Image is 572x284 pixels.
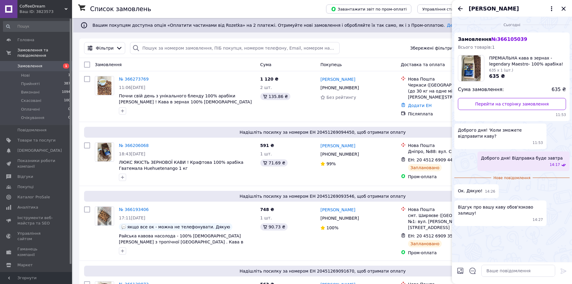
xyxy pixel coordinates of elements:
[119,93,252,110] a: Почни свій день з унікального бленду 100% арабіки [PERSON_NAME] ! Кава в зернах 100% [DEMOGRAPHIC...
[17,37,34,43] span: Головна
[260,85,272,90] span: 2 шт.
[260,207,274,212] span: 748 ₴
[469,5,555,13] button: [PERSON_NAME]
[489,55,566,67] span: ПРЕМІАЛЬНА кава в зернах - legendary Maestro- 100% арабіка! НАТУРАЛЬНА зернова кава arabica 1 кг
[454,22,570,28] div: 12.10.2025
[481,155,563,161] span: Доброго дня! Відправка буде завтра
[17,215,56,226] span: Інструменти веб-майстра та SEO
[260,93,290,100] div: 135.86 ₴
[417,5,473,14] button: Управління статусами
[408,103,432,108] a: Додати ЕН
[86,193,559,199] span: Надішліть посилку за номером ЕН 20451269093546, щоб отримати оплату
[552,86,566,93] span: 635 ₴
[3,21,71,32] input: Пошук
[458,204,543,216] span: Відгук про вашу каву обов'язково залишу!
[95,76,114,95] a: Фото товару
[458,86,504,93] span: Сума замовлення:
[20,9,72,14] div: Ваш ID: 3823573
[457,5,464,12] button: Назад
[17,47,72,58] span: Замовлення та повідомлення
[68,115,70,121] span: 0
[17,231,56,242] span: Управління сайтом
[119,234,243,250] a: Райська кавова насолода - 100% [DEMOGRAPHIC_DATA] [PERSON_NAME] з тропічної [GEOGRAPHIC_DATA] . К...
[462,55,481,81] img: 4591086644_w1000_h1000_premialna-kava-v.jpg
[320,76,355,82] a: [PERSON_NAME]
[326,161,336,166] span: 99%
[21,107,40,112] span: Оплачені
[62,90,70,95] span: 1094
[326,225,338,230] span: 100%
[127,224,230,229] span: якщо все ок - можна не телефонувати. Дякую
[17,246,56,257] span: Гаманець компанії
[68,73,70,78] span: 1
[260,159,288,166] div: 71.69 ₴
[533,217,543,222] span: 14:27 12.10.2025
[260,143,274,148] span: 591 ₴
[491,36,527,42] span: № 366105039
[17,194,50,200] span: Каталог ProSale
[489,73,505,79] span: 635 ₴
[501,23,523,28] span: Сьогодні
[320,207,355,213] a: [PERSON_NAME]
[95,142,114,162] a: Фото товару
[408,212,492,231] div: смт. Ширяєве ([GEOGRAPHIC_DATA].), №1: вул. [PERSON_NAME][STREET_ADDRESS]
[331,6,407,12] span: Завантажити звіт по пром-оплаті
[408,76,492,82] div: Нова Пошта
[408,240,442,247] div: Заплановано
[458,98,566,110] a: Перейти на сторінку замовлення
[320,143,355,149] a: [PERSON_NAME]
[260,223,288,231] div: 90.73 ₴
[458,36,527,42] span: Замовлення
[319,150,360,158] div: [PHONE_NUMBER]
[17,138,56,143] span: Товари та послуги
[408,164,442,171] div: Заплановано
[458,188,483,194] span: Ок. Дякую!
[469,267,477,275] button: Відкрити шаблони відповідей
[119,151,145,156] span: 18:43[DATE]
[17,184,34,190] span: Покупці
[408,157,458,162] span: ЕН: 20 4512 6909 4450
[20,4,65,9] span: CoffeeDream
[21,81,40,87] span: Прийняті
[64,98,70,103] span: 100
[96,45,113,51] span: Фільтри
[260,62,271,67] span: Cума
[21,115,44,121] span: Очікування
[63,63,69,69] span: 1
[98,207,112,225] img: Фото товару
[408,148,492,154] div: Дніпро, №88: вул. Савкіна, 2
[491,176,533,181] span: Нове повідомлення
[130,42,339,54] input: Пошук за номером замовлення, ПІБ покупця, номером телефону, Email, номером накладної
[408,111,492,117] div: Післяплата
[17,148,62,153] span: [DEMOGRAPHIC_DATA]
[408,206,492,212] div: Нова Пошта
[260,77,279,81] span: 1 120 ₴
[408,250,492,256] div: Пром-оплата
[489,68,513,72] span: 635 x 1 (шт.)
[410,45,454,51] span: Збережені фільтри:
[17,174,33,179] span: Відгуки
[86,129,559,135] span: Надішліть посилку за номером ЕН 20451269094450, щоб отримати оплату
[119,215,145,220] span: 17:11[DATE]
[21,98,41,103] span: Скасовані
[458,112,566,118] span: 11:53 12.10.2025
[92,23,473,28] span: Вашим покупцям доступна опція «Оплатити частинами від Rozetka» на 2 платежі. Отримуйте нові замов...
[326,95,356,100] span: Без рейтингу
[121,224,126,229] img: :speech_balloon:
[17,127,47,133] span: Повідомлення
[260,215,272,220] span: 1 шт.
[549,162,560,167] span: 14:17 12.10.2025
[95,206,114,226] a: Фото товару
[119,77,149,81] a: № 366273769
[422,7,468,11] span: Управління статусами
[408,142,492,148] div: Нова Пошта
[86,268,559,274] span: Надішліть посилку за номером ЕН 20451269091670, щоб отримати оплату
[21,90,40,95] span: Виконані
[17,158,56,169] span: Показники роботи компанії
[119,143,149,148] a: № 366206068
[408,82,492,100] div: Черкаси ([GEOGRAPHIC_DATA].), №12 (до 30 кг на одне місце): вул. [PERSON_NAME][STREET_ADDRESS]
[17,205,38,210] span: Аналітика
[326,5,411,14] button: Завантажити звіт по пром-оплаті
